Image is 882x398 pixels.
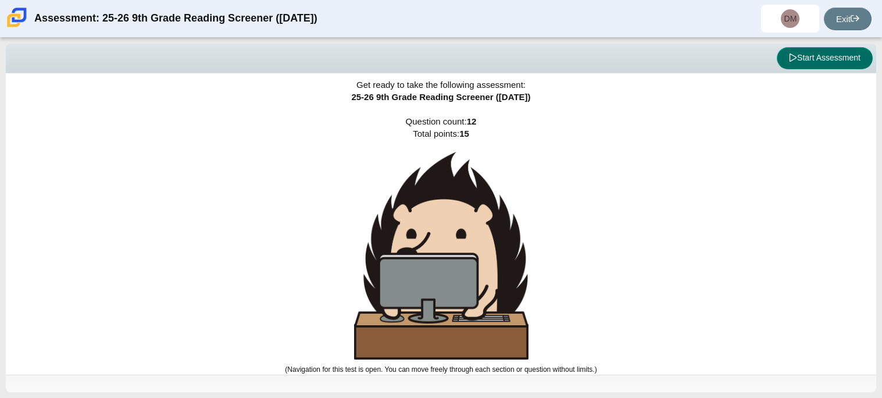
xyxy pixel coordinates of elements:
div: Assessment: 25-26 9th Grade Reading Screener ([DATE]) [34,5,317,33]
small: (Navigation for this test is open. You can move freely through each section or question without l... [285,365,597,374]
a: Carmen School of Science & Technology [5,22,29,31]
span: DM [784,15,797,23]
b: 15 [459,129,469,138]
button: Start Assessment [777,47,873,69]
span: Question count: Total points: [285,116,597,374]
img: Carmen School of Science & Technology [5,5,29,30]
img: hedgehog-behind-computer-large.png [354,152,529,360]
span: 25-26 9th Grade Reading Screener ([DATE]) [351,92,530,102]
b: 12 [467,116,477,126]
a: Exit [824,8,872,30]
span: Get ready to take the following assessment: [356,80,526,90]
